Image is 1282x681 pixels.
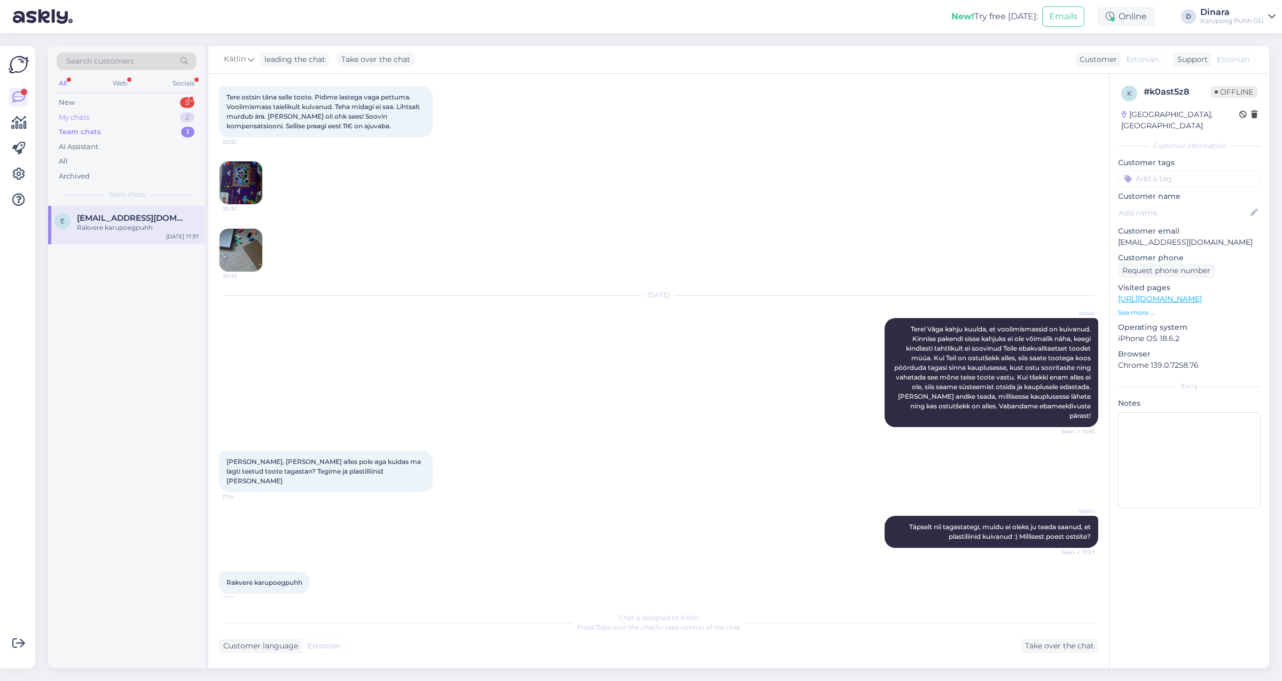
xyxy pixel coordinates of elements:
[1200,8,1276,25] a: DinaraKarupoeg Puhh OÜ
[59,127,101,137] div: Team chats
[1118,308,1261,318] p: See more ...
[1097,7,1155,26] div: Online
[59,156,68,167] div: All
[181,127,194,137] div: 1
[59,112,89,123] div: My chats
[1118,191,1261,202] p: Customer name
[1118,294,1202,304] a: [URL][DOMAIN_NAME]
[1118,333,1261,344] p: iPhone OS 18.6.2
[1200,17,1264,25] div: Karupoeg Puhh OÜ
[180,112,194,123] div: 2
[1210,86,1257,98] span: Offline
[951,11,974,21] b: New!
[1118,398,1261,409] p: Notes
[226,93,421,130] span: Tere ostsin tǎna selle toote. Pidime lastega vaga pettuma. Voolimismass taielikult kuivanud. Teha...
[59,171,90,182] div: Archived
[1118,226,1261,237] p: Customer email
[223,272,263,280] span: 20:32
[1121,109,1239,131] div: [GEOGRAPHIC_DATA], [GEOGRAPHIC_DATA]
[1055,548,1095,556] span: Seen ✓ 17:27
[1181,9,1196,24] div: D
[1055,309,1095,318] span: Kätlin
[1118,264,1215,278] div: Request phone number
[224,53,246,65] span: Kätlin
[57,76,69,90] div: All
[222,594,262,602] span: 17:37
[1144,86,1210,98] div: # k0ast5z8
[1200,8,1264,17] div: Dinara
[1055,507,1095,515] span: Kätlin
[170,76,197,90] div: Socials
[1217,54,1249,65] span: Estonian
[220,229,262,272] img: Attachment
[260,54,325,65] div: leading the chat
[1118,360,1261,371] p: Chrome 139.0.7258.76
[1118,282,1261,293] p: Visited pages
[1118,349,1261,360] p: Browser
[1118,252,1261,264] p: Customer phone
[223,205,263,213] span: 20:32
[60,217,65,225] span: e
[1118,382,1261,391] div: Extra
[1173,54,1208,65] div: Support
[909,523,1092,540] span: Täpselt nii tagastategi, muidu ei oleks ju teada saanud, et plastiliinid kuivanud :) Millisest po...
[219,290,1098,300] div: [DATE]
[1127,89,1132,97] span: k
[111,76,129,90] div: Web
[59,142,98,152] div: AI Assistant
[1021,639,1098,653] div: Take over the chat
[59,97,75,108] div: New
[219,640,298,652] div: Customer language
[1119,207,1248,219] input: Add name
[595,623,656,631] i: 'Take over the chat'
[220,161,262,204] img: Attachment
[108,190,145,199] span: Team chats
[222,138,262,146] span: 20:32
[226,458,424,485] span: [PERSON_NAME], [PERSON_NAME] alles pole aga kuidas ma lagti teetud toote tagastan? Tegime ja plas...
[77,223,199,233] div: Rakvere karupoegpuhh
[951,10,1038,23] div: Try free [DATE]:
[180,97,194,108] div: 5
[619,614,699,622] span: Chat is assigned to Kätlin
[1042,6,1084,27] button: Emails
[1126,54,1159,65] span: Estonian
[166,233,199,241] div: [DATE] 17:37
[577,623,740,631] span: Press to take control of the chat
[77,213,188,223] span: enelimanniste9@gmail.com
[66,56,134,67] span: Search customers
[1118,141,1261,151] div: Customer information
[222,493,262,501] span: 17:14
[337,52,415,67] div: Take over the chat
[307,640,340,652] span: Estonian
[1075,54,1117,65] div: Customer
[226,578,302,586] span: Rakvere karupoegpuhh
[1118,157,1261,168] p: Customer tags
[894,325,1092,420] span: Tere! Väga kahju kuulda, et voolimismassid on kuivanud. Kinnise pakendi sisse kahjuks ei ole võim...
[1055,428,1095,436] span: Seen ✓ 13:55
[1118,171,1261,187] input: Add a tag
[1118,237,1261,248] p: [EMAIL_ADDRESS][DOMAIN_NAME]
[1118,322,1261,333] p: Operating system
[9,55,29,75] img: Askly Logo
